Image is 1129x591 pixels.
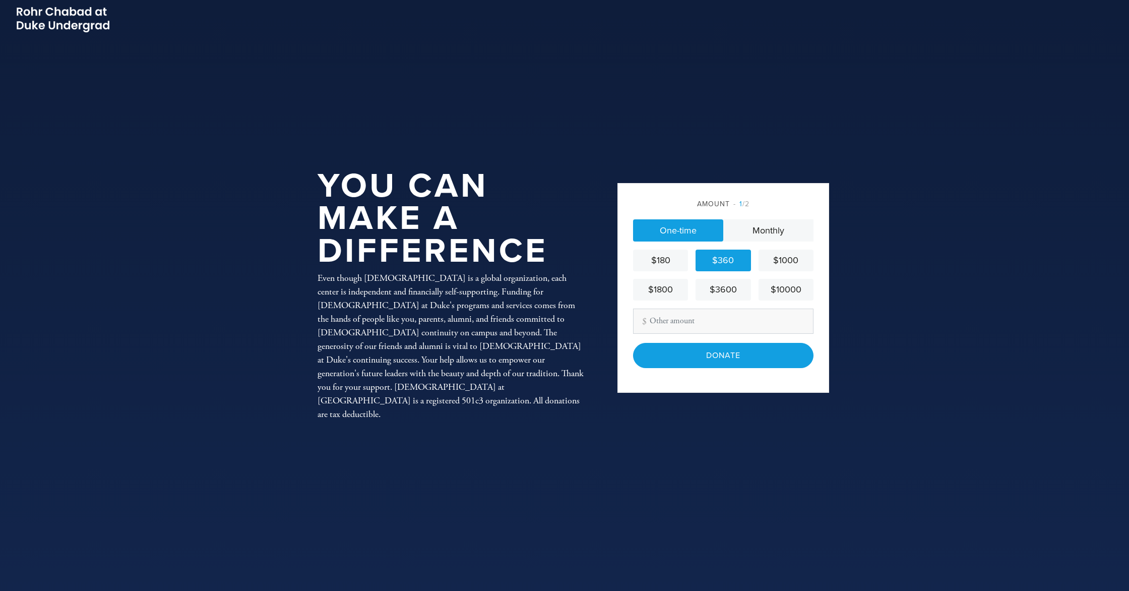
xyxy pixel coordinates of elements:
input: Other amount [633,309,813,334]
a: $10000 [759,279,813,301]
div: $3600 [700,283,746,297]
a: $1800 [633,279,688,301]
span: 1 [739,200,742,208]
a: $360 [696,250,750,271]
a: One-time [633,219,723,242]
span: /2 [733,200,749,208]
input: Donate [633,343,813,368]
div: $180 [637,254,684,267]
a: $1000 [759,250,813,271]
a: $3600 [696,279,750,301]
h1: You Can Make a Difference [318,170,585,268]
a: $180 [633,250,688,271]
a: Monthly [723,219,813,242]
div: Amount [633,199,813,209]
div: Even though [DEMOGRAPHIC_DATA] is a global organization, each center is independent and financial... [318,271,585,421]
div: $1000 [763,254,809,267]
div: $360 [700,254,746,267]
img: Picture2_0.png [15,5,111,34]
div: $10000 [763,283,809,297]
div: $1800 [637,283,684,297]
